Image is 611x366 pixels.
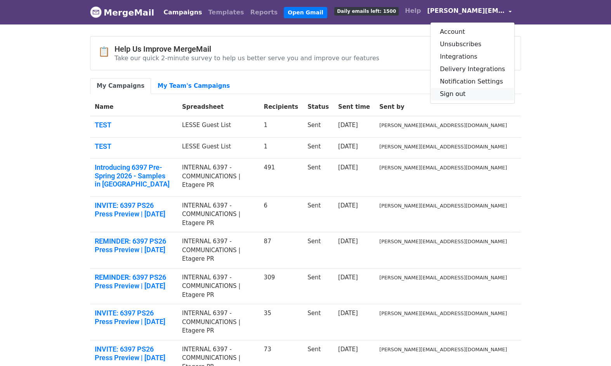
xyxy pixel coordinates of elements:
p: Take our quick 2-minute survey to help us better serve you and improve our features [115,54,379,62]
th: Sent time [333,98,375,116]
td: 6 [259,196,303,232]
a: Delivery Integrations [430,63,514,75]
span: 📋 [98,46,115,58]
td: INTERNAL 6397 - COMMUNICATIONS | Etagere PR [177,159,259,197]
td: LESSE Guest List [177,116,259,138]
div: [PERSON_NAME][EMAIL_ADDRESS][DOMAIN_NAME] [430,22,515,104]
small: [PERSON_NAME][EMAIL_ADDRESS][DOMAIN_NAME] [379,122,507,128]
th: Sent by [375,98,512,116]
a: [DATE] [338,274,358,281]
small: [PERSON_NAME][EMAIL_ADDRESS][DOMAIN_NAME] [379,275,507,281]
span: Daily emails left: 1500 [334,7,399,16]
a: INVITE: 6397 PS26 Press Preview | [DATE] [95,309,173,326]
th: Status [303,98,333,116]
a: Reports [247,5,281,20]
th: Name [90,98,177,116]
a: MergeMail [90,4,154,21]
th: Recipients [259,98,303,116]
td: Sent [303,116,333,138]
small: [PERSON_NAME][EMAIL_ADDRESS][DOMAIN_NAME] [379,239,507,244]
small: [PERSON_NAME][EMAIL_ADDRESS][DOMAIN_NAME] [379,347,507,352]
a: Open Gmail [284,7,327,18]
a: Templates [205,5,247,20]
td: Sent [303,159,333,197]
small: [PERSON_NAME][EMAIL_ADDRESS][DOMAIN_NAME] [379,310,507,316]
td: Sent [303,196,333,232]
a: REMINDER: 6397 PS26 Press Preview | [DATE] [95,273,173,290]
td: 87 [259,232,303,268]
a: My Team's Campaigns [151,78,236,94]
a: Notification Settings [430,75,514,88]
td: Sent [303,268,333,304]
a: My Campaigns [90,78,151,94]
a: [DATE] [338,164,358,171]
a: REMINDER: 6397 PS26 Press Preview | [DATE] [95,237,173,254]
td: Sent [303,304,333,340]
td: LESSE Guest List [177,137,259,159]
a: Account [430,26,514,38]
a: Campaigns [160,5,205,20]
td: 1 [259,116,303,138]
a: Help [402,3,424,19]
a: TEST [95,121,173,129]
small: [PERSON_NAME][EMAIL_ADDRESS][DOMAIN_NAME] [379,165,507,171]
img: MergeMail logo [90,6,102,18]
a: [DATE] [338,238,358,245]
a: [PERSON_NAME][EMAIL_ADDRESS][DOMAIN_NAME] [424,3,515,21]
td: 491 [259,159,303,197]
a: TEST [95,142,173,151]
a: [DATE] [338,346,358,353]
th: Spreadsheet [177,98,259,116]
a: Integrations [430,51,514,63]
td: Sent [303,137,333,159]
a: INVITE: 6397 PS26 Press Preview | [DATE] [95,345,173,362]
a: Daily emails left: 1500 [331,3,402,19]
iframe: Chat Widget [572,329,611,366]
a: [DATE] [338,310,358,317]
td: 1 [259,137,303,159]
a: Sign out [430,88,514,100]
a: [DATE] [338,122,358,129]
td: INTERNAL 6397 - COMMUNICATIONS | Etagere PR [177,232,259,268]
a: [DATE] [338,143,358,150]
td: 309 [259,268,303,304]
small: [PERSON_NAME][EMAIL_ADDRESS][DOMAIN_NAME] [379,203,507,209]
td: INTERNAL 6397 - COMMUNICATIONS | Etagere PR [177,304,259,340]
td: INTERNAL 6397 - COMMUNICATIONS | Etagere PR [177,196,259,232]
a: Introducing 6397 Pre-Spring 2026 - Samples in [GEOGRAPHIC_DATA] [95,163,173,188]
small: [PERSON_NAME][EMAIL_ADDRESS][DOMAIN_NAME] [379,144,507,150]
a: Unsubscribes [430,38,514,51]
h4: Help Us Improve MergeMail [115,44,379,54]
td: 35 [259,304,303,340]
span: [PERSON_NAME][EMAIL_ADDRESS][DOMAIN_NAME] [427,6,505,16]
td: Sent [303,232,333,268]
a: [DATE] [338,202,358,209]
td: INTERNAL 6397 - COMMUNICATIONS | Etagere PR [177,268,259,304]
a: INVITE: 6397 PS26 Press Preview | [DATE] [95,201,173,218]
